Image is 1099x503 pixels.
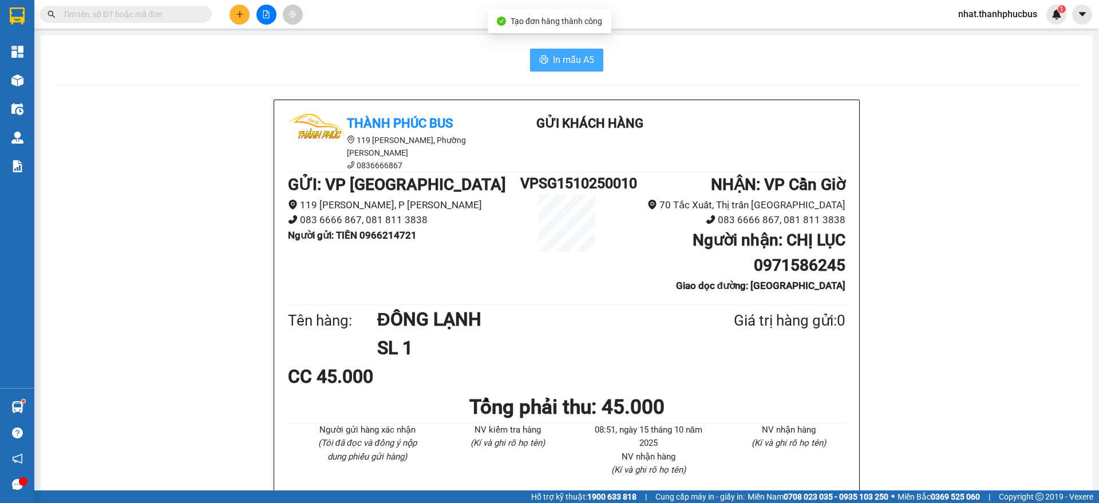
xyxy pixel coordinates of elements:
span: plus [236,10,244,18]
li: 119 [PERSON_NAME], P [PERSON_NAME] [288,197,520,213]
span: phone [288,215,298,224]
span: copyright [1035,493,1043,501]
li: NV kiểm tra hàng [452,423,565,437]
h1: VPSG1510250010 [520,172,613,195]
button: file-add [256,5,276,25]
b: Người gửi : TIÊN 0966214721 [288,229,417,241]
h1: Tổng phải thu: 45.000 [288,391,845,423]
b: Người nhận : CHỊ LỤC 0971586245 [693,231,845,275]
li: Người gửi hàng xác nhận [311,423,424,437]
span: Miền Bắc [898,490,980,503]
div: Giá trị hàng gửi: 0 [678,309,845,332]
li: 70 Tắc Xuất, Thị trấn [GEOGRAPHIC_DATA] [613,197,845,213]
li: 0836666867 [288,159,494,172]
b: GỬI : VP [GEOGRAPHIC_DATA] [288,175,506,194]
span: message [12,479,23,490]
span: environment [347,136,355,144]
div: CC 45.000 [288,362,472,391]
strong: 0369 525 060 [931,492,980,501]
li: 083 6666 867, 081 811 3838 [288,212,520,228]
img: logo-vxr [10,7,25,25]
div: Tên hàng: [288,309,377,332]
span: printer [539,55,548,66]
button: caret-down [1072,5,1092,25]
img: logo.jpg [288,114,345,171]
strong: 0708 023 035 - 0935 103 250 [784,492,888,501]
span: phone [706,215,715,224]
img: warehouse-icon [11,132,23,144]
li: 08:51, ngày 15 tháng 10 năm 2025 [592,423,705,450]
span: aim [288,10,297,18]
span: In mẫu A5 [553,53,594,67]
li: NV nhận hàng [592,450,705,464]
span: 1 [1060,5,1064,13]
b: Thành Phúc Bus [347,116,453,130]
sup: 1 [1058,5,1066,13]
span: | [645,490,647,503]
span: Cung cấp máy in - giấy in: [655,490,745,503]
span: nhat.thanhphucbus [949,7,1046,21]
input: Tìm tên, số ĐT hoặc mã đơn [63,8,198,21]
b: NHẬN : VP Cần Giờ [711,175,845,194]
sup: 1 [22,399,25,403]
span: Tạo đơn hàng thành công [511,17,602,26]
i: (Kí và ghi rõ họ tên) [471,438,545,448]
button: printerIn mẫu A5 [530,49,603,72]
h1: SL 1 [377,334,678,362]
b: Gửi khách hàng [536,116,643,130]
span: file-add [262,10,270,18]
span: question-circle [12,427,23,438]
li: NV nhận hàng [733,423,846,437]
button: plus [230,5,250,25]
img: dashboard-icon [11,46,23,58]
img: icon-new-feature [1051,9,1062,19]
span: environment [647,200,657,209]
i: (Kí và ghi rõ họ tên) [752,438,826,448]
li: 083 6666 867, 081 811 3838 [613,212,845,228]
span: environment [288,200,298,209]
span: notification [12,453,23,464]
img: warehouse-icon [11,401,23,413]
img: warehouse-icon [11,74,23,86]
h1: ĐÔNG LẠNH [377,305,678,334]
li: 119 [PERSON_NAME], Phường [PERSON_NAME] [288,134,494,159]
span: ⚪️ [891,494,895,499]
span: Miền Nam [748,490,888,503]
b: Giao dọc đường: [GEOGRAPHIC_DATA] [676,280,845,291]
img: warehouse-icon [11,103,23,115]
span: Hỗ trợ kỹ thuật: [531,490,637,503]
img: solution-icon [11,160,23,172]
span: phone [347,161,355,169]
span: check-circle [497,17,506,26]
span: | [989,490,990,503]
span: caret-down [1077,9,1088,19]
i: (Tôi đã đọc và đồng ý nộp dung phiếu gửi hàng) [318,438,417,462]
button: aim [283,5,303,25]
span: search [48,10,56,18]
i: (Kí và ghi rõ họ tên) [611,465,686,475]
strong: 1900 633 818 [587,492,637,501]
